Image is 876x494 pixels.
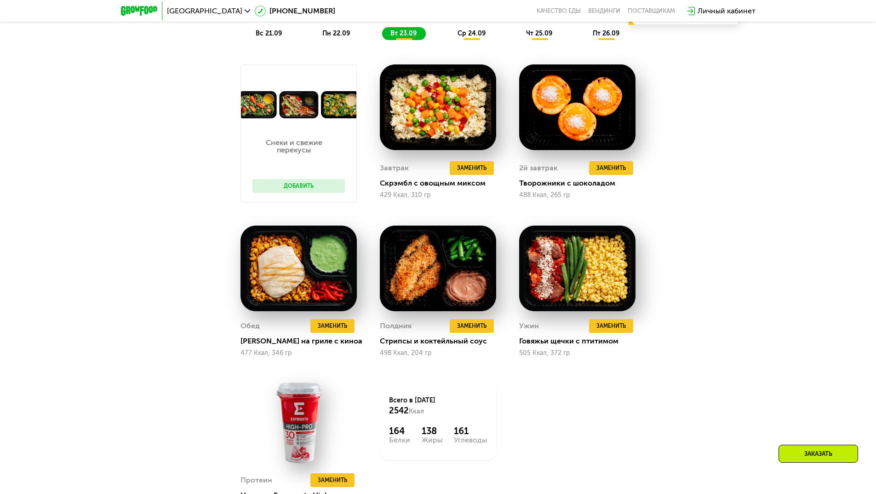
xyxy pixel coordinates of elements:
[519,179,643,188] div: Творожники с шоколадом
[457,163,487,173] span: Заменить
[519,161,558,175] div: 2й завтрак
[240,473,272,487] div: Протеин
[322,29,350,37] span: пн 22.09
[526,29,552,37] span: чт 25.09
[389,396,487,416] div: Всего в [DATE]
[380,161,409,175] div: Завтрак
[318,321,347,331] span: Заменить
[380,319,412,333] div: Полдник
[422,436,442,444] div: Жиры
[519,319,539,333] div: Ужин
[256,29,282,37] span: вс 21.09
[380,192,496,199] div: 429 Ккал, 310 гр
[589,319,633,333] button: Заменить
[390,29,417,37] span: вт 23.09
[252,139,336,154] p: Снеки и свежие перекусы
[252,179,345,193] button: Добавить
[389,425,410,436] div: 164
[537,7,581,15] a: Качество еды
[454,436,487,444] div: Углеводы
[318,476,347,485] span: Заменить
[454,425,487,436] div: 161
[593,29,619,37] span: пт 26.09
[310,319,355,333] button: Заменить
[240,349,357,357] div: 477 Ккал, 346 гр
[240,319,260,333] div: Обед
[519,192,636,199] div: 488 Ккал, 265 гр
[380,349,496,357] div: 498 Ккал, 204 гр
[389,406,409,416] span: 2542
[588,7,620,15] a: Вендинги
[409,407,424,415] span: Ккал
[628,7,675,15] div: поставщикам
[450,161,494,175] button: Заменить
[457,321,487,331] span: Заменить
[422,425,442,436] div: 138
[596,163,626,173] span: Заменить
[167,7,242,15] span: [GEOGRAPHIC_DATA]
[380,337,504,346] div: Стрипсы и коктейльный соус
[389,436,410,444] div: Белки
[240,337,364,346] div: [PERSON_NAME] на гриле с киноа
[310,473,355,487] button: Заменить
[779,445,858,463] div: Заказать
[698,6,756,17] div: Личный кабинет
[458,29,486,37] span: ср 24.09
[596,321,626,331] span: Заменить
[380,179,504,188] div: Скрэмбл с овощным миксом
[589,161,633,175] button: Заменить
[255,6,335,17] a: [PHONE_NUMBER]
[519,337,643,346] div: Говяжьи щечки с птитимом
[519,349,636,357] div: 505 Ккал, 372 гр
[450,319,494,333] button: Заменить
